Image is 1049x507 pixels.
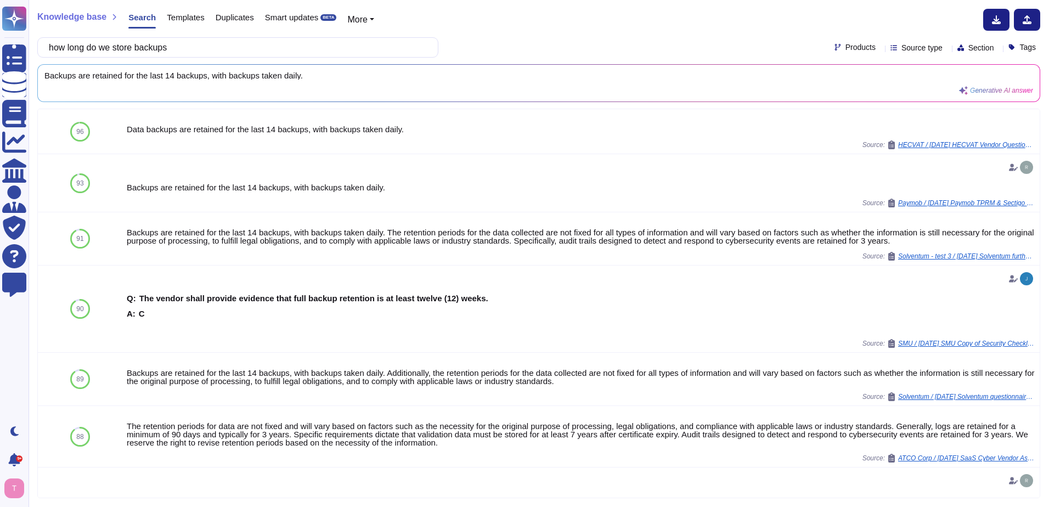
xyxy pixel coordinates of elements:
span: Source type [901,44,943,52]
img: user [4,478,24,498]
b: C [139,309,145,318]
div: Backups are retained for the last 14 backups, with backups taken daily. The retention periods for... [127,228,1035,245]
b: The vendor shall provide evidence that full backup retention is at least twelve (12) weeks. [139,294,488,302]
span: Solventum / [DATE] Solventum questionnaire Copy [898,393,1035,400]
span: 88 [76,433,83,440]
span: Solventum - test 3 / [DATE] Solventum further questions Copy [898,253,1035,260]
span: Smart updates [265,13,319,21]
span: Source: [862,199,1035,207]
span: 90 [76,306,83,312]
b: A: [127,309,136,318]
span: Source: [862,454,1035,463]
span: 93 [76,180,83,187]
div: Data backups are retained for the last 14 backups, with backups taken daily. [127,125,1035,133]
span: Backups are retained for the last 14 backups, with backups taken daily. [44,71,1033,80]
span: SMU / [DATE] SMU Copy of Security Checklist SMU 2025 Copy [898,340,1035,347]
span: Source: [862,140,1035,149]
span: Tags [1019,43,1036,51]
span: Products [845,43,876,51]
img: user [1020,161,1033,174]
span: Source: [862,339,1035,348]
span: HECVAT / [DATE] HECVAT Vendor Questionnaire blank Copy [898,142,1035,148]
div: Backups are retained for the last 14 backups, with backups taken daily. [127,183,1035,191]
img: user [1020,272,1033,285]
span: Source: [862,252,1035,261]
div: Backups are retained for the last 14 backups, with backups taken daily. Additionally, the retenti... [127,369,1035,385]
button: More [347,13,374,26]
span: Section [968,44,994,52]
span: Paymob / [DATE] Paymob TPRM & Sectigo Responses Copy [898,200,1035,206]
span: Knowledge base [37,13,106,21]
div: 9+ [16,455,22,462]
span: Generative AI answer [970,87,1033,94]
div: BETA [320,14,336,21]
img: user [1020,474,1033,487]
span: 96 [76,128,83,135]
span: 91 [76,235,83,242]
span: More [347,15,367,24]
b: Q: [127,294,136,302]
span: Duplicates [216,13,254,21]
span: Search [128,13,156,21]
div: The retention periods for data are not fixed and will vary based on factors such as the necessity... [127,422,1035,447]
input: Search a question or template... [43,38,427,57]
span: ATCO Corp / [DATE] SaaS Cyber Vendor Assessment Sectigo Copy [898,455,1035,461]
button: user [2,476,32,500]
span: Templates [167,13,204,21]
span: Source: [862,392,1035,401]
span: 89 [76,376,83,382]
